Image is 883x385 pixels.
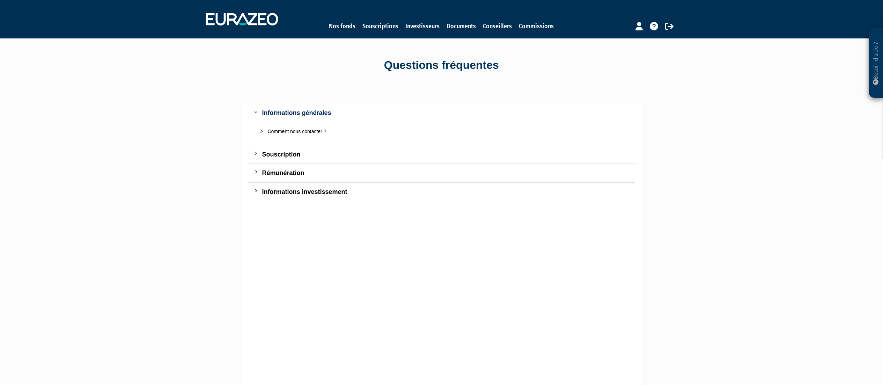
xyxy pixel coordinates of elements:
[254,123,630,139] div: Comment nous contacter ?
[259,129,264,133] span: collapsed
[248,164,635,182] div: Rémunération
[405,21,440,31] a: Investisseurs
[262,187,630,197] div: Informations investissement
[254,110,258,114] span: expanded
[254,151,258,155] span: collapsed
[254,170,258,174] span: collapsed
[362,21,398,31] a: Souscriptions
[248,183,635,201] div: Informations investissement
[447,21,476,31] a: Documents
[262,150,630,159] div: Souscription
[483,21,512,31] a: Conseillers
[329,21,355,31] a: Nos fonds
[248,145,635,164] div: Souscription
[243,57,641,73] div: Questions fréquentes
[519,21,554,31] a: Commissions
[872,32,880,95] p: Besoin d'aide ?
[262,108,630,118] div: Informations générales
[268,128,624,135] div: Comment nous contacter ?
[262,168,630,178] div: Rémunération
[248,104,635,122] div: Informations générales
[254,189,258,193] span: collapsed
[206,13,278,26] img: 1732889491-logotype_eurazeo_blanc_rvb.png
